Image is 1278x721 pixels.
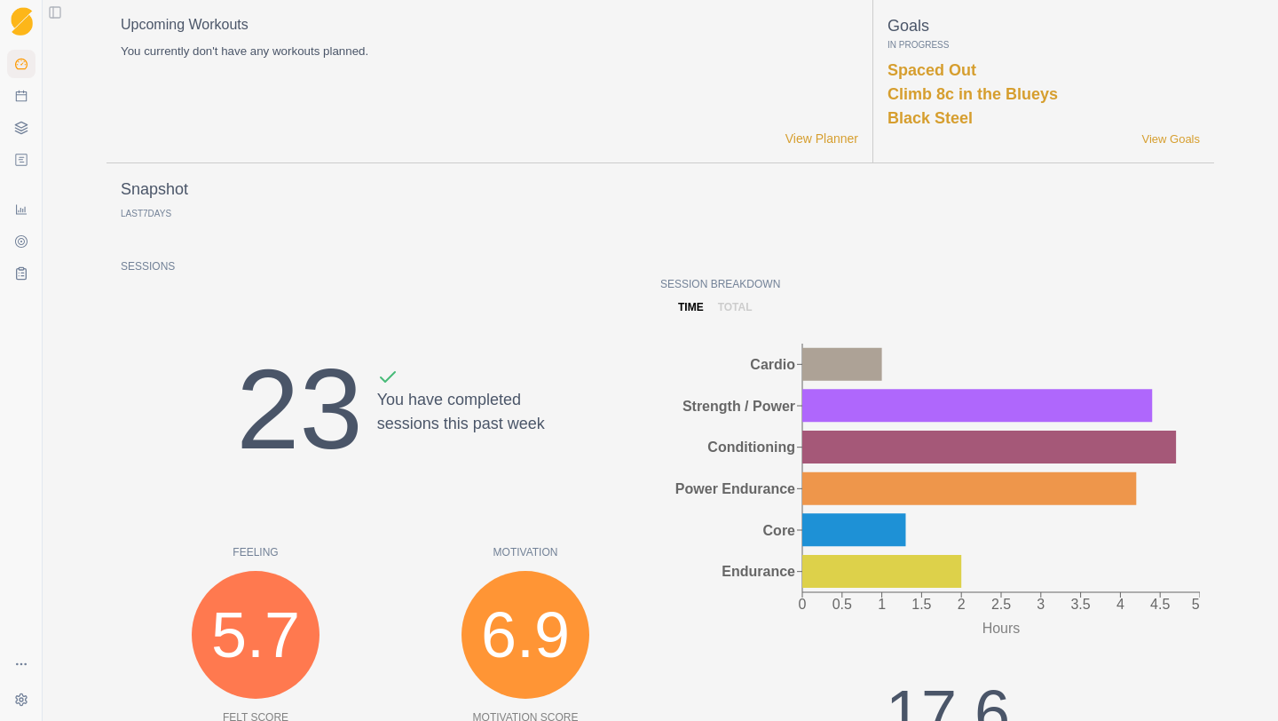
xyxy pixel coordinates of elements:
tspan: 0.5 [832,597,852,612]
p: Motivation [390,544,660,560]
tspan: 1 [878,597,886,612]
tspan: Strength / Power [682,398,795,413]
p: Last Days [121,209,171,218]
span: 5.7 [211,587,300,683]
p: Snapshot [121,178,188,202]
tspan: Hours [982,621,1021,636]
tspan: Conditioning [707,440,795,455]
div: You have completed sessions this past week [377,367,545,495]
p: You currently don't have any workouts planned. [121,43,858,60]
p: Session Breakdown [660,276,1200,292]
p: Sessions [121,258,660,274]
p: time [678,299,704,315]
tspan: Cardio [750,357,795,372]
tspan: Power Endurance [675,481,795,496]
tspan: 3 [1037,597,1045,612]
a: View Planner [785,130,858,148]
tspan: 2 [958,597,966,612]
p: Goals [887,14,1200,38]
tspan: 4.5 [1150,597,1170,612]
tspan: 4 [1116,597,1124,612]
tspan: Endurance [722,564,795,579]
a: Climb 8c in the Blueys [887,85,1058,103]
span: 6.9 [481,587,570,683]
p: Upcoming Workouts [121,14,858,36]
button: Settings [7,685,35,714]
a: Logo [7,7,35,36]
p: total [718,299,753,315]
a: Black Steel [887,109,973,127]
span: 7 [143,209,148,218]
a: Spaced Out [887,61,976,79]
img: Logo [11,7,33,36]
p: Feeling [121,544,390,560]
tspan: 0 [799,597,807,612]
p: In Progress [887,38,1200,51]
div: 23 [236,324,362,495]
a: View Goals [1141,131,1200,148]
tspan: 2.5 [991,597,1011,612]
tspan: Core [763,522,796,537]
tspan: 3.5 [1070,597,1090,612]
tspan: 1.5 [911,597,931,612]
tspan: 5 [1192,597,1200,612]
